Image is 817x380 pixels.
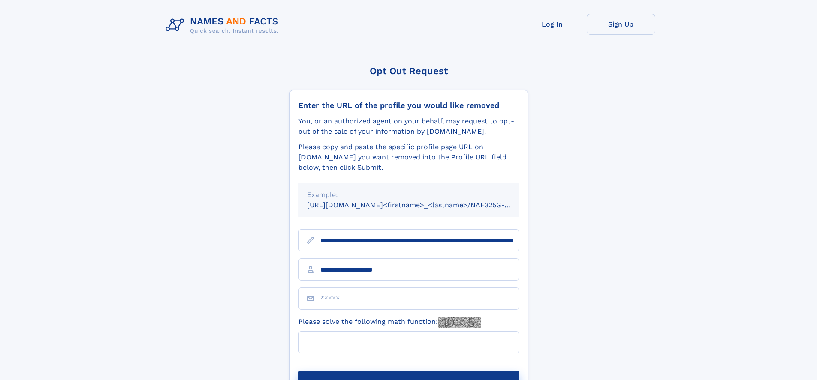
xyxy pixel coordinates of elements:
[298,116,519,137] div: You, or an authorized agent on your behalf, may request to opt-out of the sale of your informatio...
[298,101,519,110] div: Enter the URL of the profile you would like removed
[162,14,286,37] img: Logo Names and Facts
[307,201,535,209] small: [URL][DOMAIN_NAME]<firstname>_<lastname>/NAF325G-xxxxxxxx
[307,190,510,200] div: Example:
[298,317,481,328] label: Please solve the following math function:
[289,66,528,76] div: Opt Out Request
[587,14,655,35] a: Sign Up
[298,142,519,173] div: Please copy and paste the specific profile page URL on [DOMAIN_NAME] you want removed into the Pr...
[518,14,587,35] a: Log In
